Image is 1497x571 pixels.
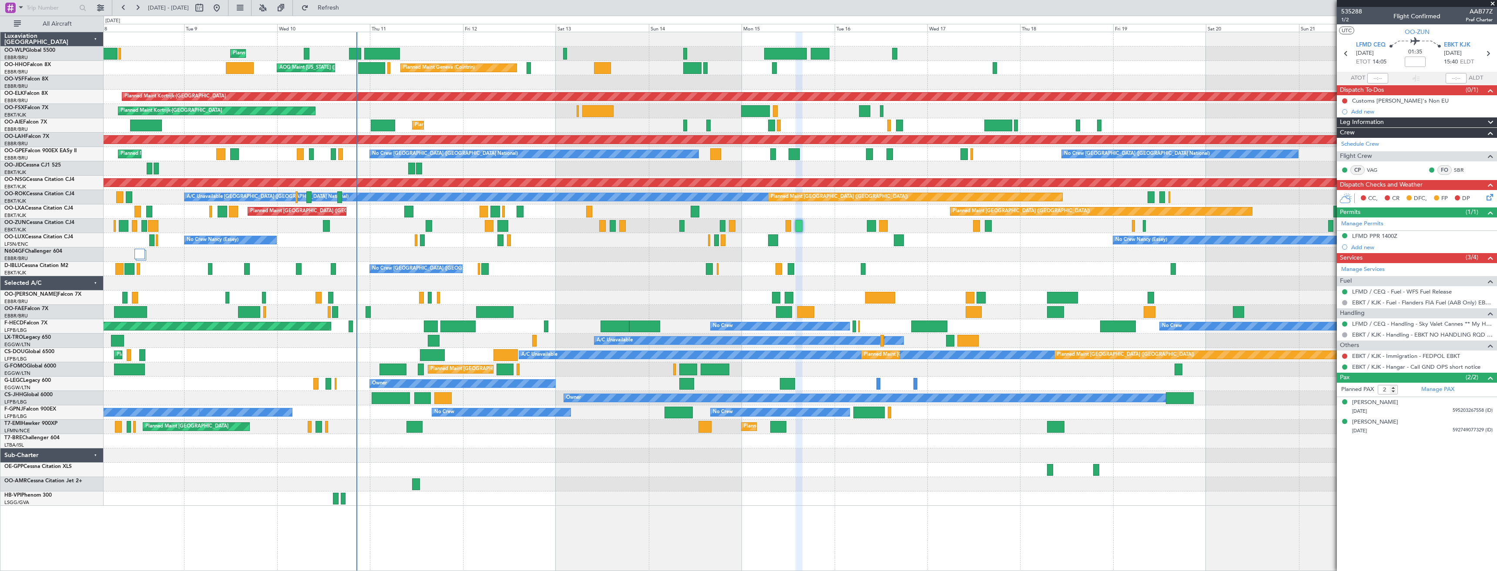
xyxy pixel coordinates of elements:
[187,190,349,204] div: A/C Unavailable [GEOGRAPHIC_DATA] ([GEOGRAPHIC_DATA] National)
[1469,74,1483,83] span: ALDT
[1351,244,1493,251] div: Add new
[1356,49,1374,58] span: [DATE]
[1352,320,1493,327] a: LFMD / CEQ - Handling - Sky Valet Cannes ** My Handling**LFMD / CEQ
[4,313,28,319] a: EBBR/BRU
[4,120,47,125] a: OO-AIEFalcon 7X
[1444,41,1470,50] span: EBKT KJK
[4,184,26,190] a: EBKT/KJK
[184,24,277,32] div: Tue 9
[1341,140,1379,149] a: Schedule Crew
[1064,147,1210,160] div: No Crew [GEOGRAPHIC_DATA] ([GEOGRAPHIC_DATA] National)
[1356,58,1370,67] span: ETOT
[4,298,28,305] a: EBBR/BRU
[4,97,28,104] a: EBBR/BRU
[1341,385,1374,394] label: Planned PAX
[4,62,51,67] a: OO-HHOFalcon 8X
[121,147,278,160] div: Planned Maint [GEOGRAPHIC_DATA] ([GEOGRAPHIC_DATA] National)
[4,148,77,154] a: OO-GPEFalcon 900EX EASy II
[4,91,24,96] span: OO-ELK
[91,24,184,32] div: Mon 8
[4,198,26,204] a: EBKT/KJK
[4,364,56,369] a: G-FOMOGlobal 6000
[4,427,30,434] a: LFMN/NCE
[4,241,28,247] a: LFSN/ENC
[4,177,26,182] span: OO-NSG
[370,24,463,32] div: Thu 11
[117,348,254,361] div: Planned Maint [GEOGRAPHIC_DATA] ([GEOGRAPHIC_DATA])
[1352,408,1367,414] span: [DATE]
[4,407,23,412] span: F-GPNJ
[4,249,25,254] span: N604GF
[434,406,454,419] div: No Crew
[4,77,24,82] span: OO-VSF
[4,478,82,484] a: OO-AMRCessna Citation Jet 2+
[4,306,24,311] span: OO-FAE
[864,348,1001,361] div: Planned Maint [GEOGRAPHIC_DATA] ([GEOGRAPHIC_DATA])
[4,83,28,90] a: EBBR/BRU
[4,399,27,405] a: LFPB/LBG
[4,392,53,397] a: CS-JHHGlobal 6000
[1441,194,1448,203] span: FP
[1466,85,1478,94] span: (0/1)
[279,61,385,74] div: AOG Maint [US_STATE] ([GEOGRAPHIC_DATA])
[105,17,120,25] div: [DATE]
[1340,85,1384,95] span: Dispatch To-Dos
[713,320,733,333] div: No Crew
[1405,27,1430,37] span: OO-ZUN
[4,421,57,426] a: T7-EMIHawker 900XP
[372,262,518,275] div: No Crew [GEOGRAPHIC_DATA] ([GEOGRAPHIC_DATA] National)
[1408,48,1422,57] span: 01:35
[4,364,27,369] span: G-FOMO
[4,206,25,211] span: OO-LXA
[1340,207,1360,217] span: Permits
[835,24,927,32] div: Tue 16
[145,420,228,433] div: Planned Maint [GEOGRAPHIC_DATA]
[4,140,28,147] a: EBBR/BRU
[1352,331,1493,338] a: EBKT / KJK - Handling - EBKT NO HANDLING RQD FOR CJ
[744,420,827,433] div: Planned Maint [GEOGRAPHIC_DATA]
[1340,373,1349,383] span: Pax
[4,493,52,498] a: HB-VPIPhenom 300
[1340,253,1363,263] span: Services
[1057,348,1194,361] div: Planned Maint [GEOGRAPHIC_DATA] ([GEOGRAPHIC_DATA])
[1340,308,1365,318] span: Handling
[372,147,518,160] div: No Crew [GEOGRAPHIC_DATA] ([GEOGRAPHIC_DATA] National)
[1351,74,1365,83] span: ATOT
[4,163,23,168] span: OO-JID
[4,169,26,176] a: EBKT/KJK
[1352,427,1367,434] span: [DATE]
[4,220,26,225] span: OO-ZUN
[124,90,226,103] div: Planned Maint Kortrijk-[GEOGRAPHIC_DATA]
[4,442,24,448] a: LTBA/ISL
[4,191,26,197] span: OO-ROK
[742,24,834,32] div: Mon 15
[4,234,73,240] a: OO-LUXCessna Citation CJ4
[4,54,28,61] a: EBBR/BRU
[277,24,370,32] div: Wed 10
[4,335,51,340] a: LX-TROLegacy 650
[1367,166,1386,174] a: VAG
[1466,207,1478,217] span: (1/1)
[566,391,581,404] div: Owner
[1414,194,1427,203] span: DFC,
[1352,352,1460,360] a: EBKT / KJK - Immigration - FEDPOL EBKT
[1460,58,1474,67] span: ELDT
[4,48,26,53] span: OO-WLP
[1466,253,1478,262] span: (3/4)
[1341,265,1385,274] a: Manage Services
[521,348,557,361] div: A/C Unavailable
[415,119,552,132] div: Planned Maint [GEOGRAPHIC_DATA] ([GEOGRAPHIC_DATA])
[1340,276,1352,286] span: Fuel
[4,270,26,276] a: EBKT/KJK
[4,413,27,420] a: LFPB/LBG
[4,249,62,254] a: N604GFChallenger 604
[4,435,22,441] span: T7-BRE
[1444,49,1462,58] span: [DATE]
[1453,427,1493,434] span: 592749077329 (ID)
[1340,151,1372,161] span: Flight Crew
[1367,73,1388,83] input: --:--
[4,370,30,377] a: EGGW/LTN
[4,335,23,340] span: LX-TRO
[4,220,74,225] a: OO-ZUNCessna Citation CJ4
[1352,398,1398,407] div: [PERSON_NAME]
